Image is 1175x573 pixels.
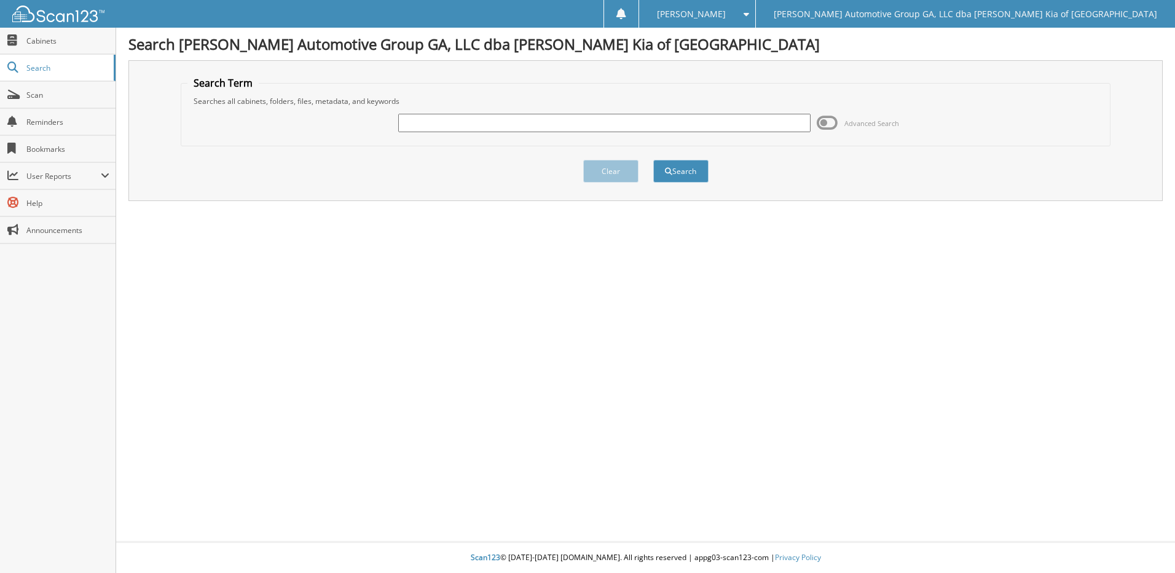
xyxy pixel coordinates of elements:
span: Bookmarks [26,144,109,154]
div: Searches all cabinets, folders, files, metadata, and keywords [187,96,1104,106]
span: Search [26,63,108,73]
div: © [DATE]-[DATE] [DOMAIN_NAME]. All rights reserved | appg03-scan123-com | [116,543,1175,573]
span: [PERSON_NAME] [657,10,726,18]
iframe: Chat Widget [1114,514,1175,573]
button: Clear [583,160,639,183]
legend: Search Term [187,76,259,90]
a: Privacy Policy [775,552,821,563]
span: User Reports [26,171,101,181]
span: Scan123 [471,552,500,563]
img: scan123-logo-white.svg [12,6,104,22]
h1: Search [PERSON_NAME] Automotive Group GA, LLC dba [PERSON_NAME] Kia of [GEOGRAPHIC_DATA] [128,34,1163,54]
span: Announcements [26,225,109,235]
span: [PERSON_NAME] Automotive Group GA, LLC dba [PERSON_NAME] Kia of [GEOGRAPHIC_DATA] [774,10,1157,18]
span: Advanced Search [844,119,899,128]
span: Cabinets [26,36,109,46]
span: Help [26,198,109,208]
span: Scan [26,90,109,100]
span: Reminders [26,117,109,127]
button: Search [653,160,709,183]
